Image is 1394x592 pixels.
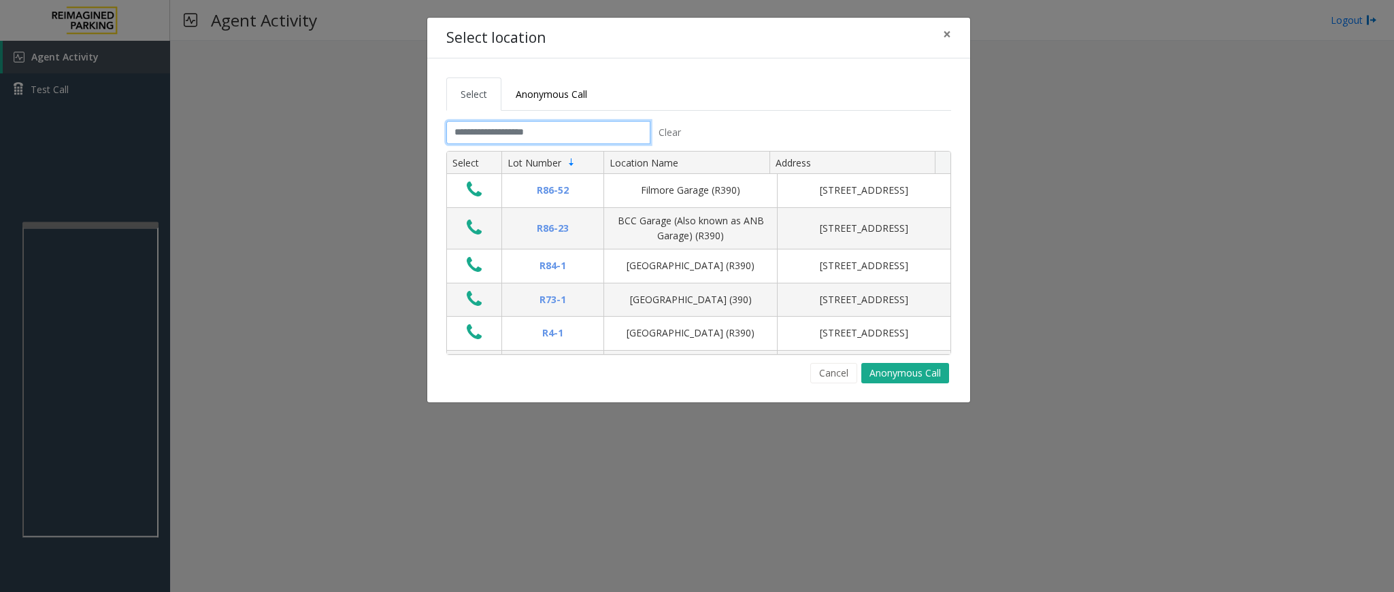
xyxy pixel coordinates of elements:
[510,183,595,198] div: R86-52
[612,326,769,341] div: [GEOGRAPHIC_DATA] (R390)
[612,292,769,307] div: [GEOGRAPHIC_DATA] (390)
[461,88,487,101] span: Select
[446,27,546,49] h4: Select location
[612,183,769,198] div: Filmore Garage (R390)
[861,363,949,383] button: Anonymous Call
[786,221,942,236] div: [STREET_ADDRESS]
[447,152,501,175] th: Select
[776,156,811,169] span: Address
[510,221,595,236] div: R86-23
[612,213,769,244] div: BCC Garage (Also known as ANB Garage) (R390)
[447,152,950,354] div: Data table
[786,183,942,198] div: [STREET_ADDRESS]
[943,24,951,43] span: ×
[786,258,942,273] div: [STREET_ADDRESS]
[510,326,595,341] div: R4-1
[786,326,942,341] div: [STREET_ADDRESS]
[566,157,577,168] span: Sortable
[650,121,688,144] button: Clear
[612,258,769,273] div: [GEOGRAPHIC_DATA] (R390)
[508,156,561,169] span: Lot Number
[510,292,595,307] div: R73-1
[786,292,942,307] div: [STREET_ADDRESS]
[516,88,587,101] span: Anonymous Call
[810,363,857,383] button: Cancel
[933,18,961,51] button: Close
[610,156,678,169] span: Location Name
[510,258,595,273] div: R84-1
[446,77,951,111] ul: Tabs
